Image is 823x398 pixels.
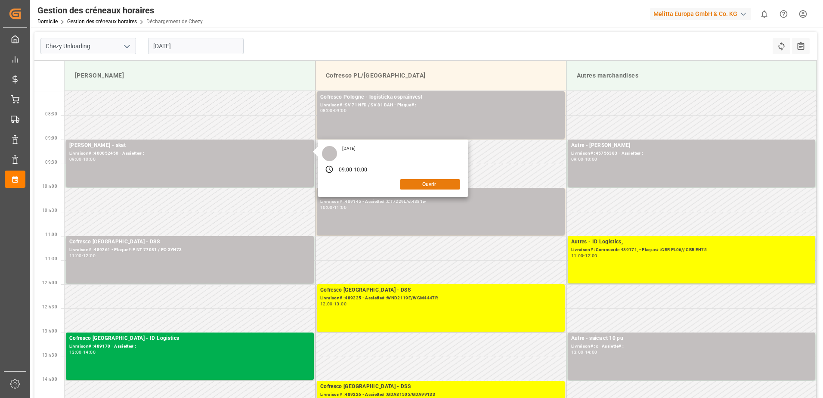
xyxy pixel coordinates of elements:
[334,205,347,209] div: 11:00
[352,166,353,174] div: -
[71,68,308,84] div: [PERSON_NAME]
[42,184,57,189] span: 10 h 00
[320,198,561,205] div: Livraison# :489145 - Assiette# :CT7229L/ct4381w
[571,334,812,343] div: Autre - saica ct 10 pu
[82,157,83,161] div: -
[354,166,368,174] div: 10:00
[37,19,58,25] a: Domicile
[83,350,96,354] div: 14:00
[42,305,57,309] span: 12 h 30
[69,343,310,350] div: Livraison# :489170 - Assiette# :
[573,68,810,84] div: Autres marchandises
[45,160,57,165] span: 09:30
[774,4,793,24] button: Centre d’aide
[120,40,133,53] button: Ouvrir le menu
[320,382,561,391] div: Cofresco [GEOGRAPHIC_DATA] - DSS
[585,157,597,161] div: 10:00
[67,19,137,25] a: Gestion des créneaux horaires
[585,254,597,258] div: 12:00
[69,238,310,246] div: Cofresco [GEOGRAPHIC_DATA] - DSS
[571,157,584,161] div: 09:00
[69,157,82,161] div: 09:00
[334,302,347,306] div: 13:00
[45,112,57,116] span: 08:30
[69,350,82,354] div: 13:00
[69,334,310,343] div: Cofresco [GEOGRAPHIC_DATA] - ID Logistics
[42,280,57,285] span: 12 h 00
[339,146,359,152] div: [DATE]
[333,205,334,209] div: -
[320,302,333,306] div: 12:00
[83,254,96,258] div: 12:00
[333,302,334,306] div: -
[650,6,755,22] button: Melitta Europa GmbH & Co. KG
[333,109,334,112] div: -
[82,350,83,354] div: -
[45,232,57,237] span: 11:00
[42,353,57,358] span: 13 h 30
[653,9,737,19] font: Melitta Europa GmbH & Co. KG
[571,141,812,150] div: Autre - [PERSON_NAME]
[82,254,83,258] div: -
[42,377,57,382] span: 14 h 00
[42,208,57,213] span: 10 h 30
[583,157,585,161] div: -
[320,93,561,102] div: Cofresco Pologne - logisticka osprainvest
[320,295,561,302] div: Livraison# :489225 - Assiette# :WND2119E/WGM4447R
[320,109,333,112] div: 08:00
[334,109,347,112] div: 09:00
[571,343,812,350] div: Livraison# :x - Assiette# :
[69,150,310,157] div: Livraison# :400052450 - Assiette# :
[37,4,203,17] div: Gestion des créneaux horaires
[69,141,310,150] div: [PERSON_NAME] - skat
[320,286,561,295] div: Cofresco [GEOGRAPHIC_DATA] - DSS
[148,38,244,54] input: JJ-MM-AAAA
[585,350,597,354] div: 14:00
[42,329,57,333] span: 13 h 00
[571,238,812,246] div: Autres - ID Logistics,
[339,166,353,174] div: 09:00
[400,179,460,190] button: Ouvrir
[320,205,333,209] div: 10:00
[583,350,585,354] div: -
[40,38,136,54] input: Type à rechercher/sélectionner
[571,150,812,157] div: Livraison# :45756383 - Assiette# :
[755,4,774,24] button: Afficher 0 nouvelles notifications
[69,254,82,258] div: 11:00
[45,256,57,261] span: 11:30
[322,68,559,84] div: Cofresco PL/[GEOGRAPHIC_DATA]
[583,254,585,258] div: -
[69,246,310,254] div: Livraison# :489261 - Plaque#:P NT 77081 / PO 3YH73
[83,157,96,161] div: 10:00
[571,246,812,254] div: Livraison# :Commande 489171, - Plaque# :CBR PL06// CBR EH75
[571,350,584,354] div: 13:00
[45,136,57,140] span: 09:00
[571,254,584,258] div: 11:00
[320,102,561,109] div: Livraison# :SV 71 NFD / SV 81 BAH - Plaque# :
